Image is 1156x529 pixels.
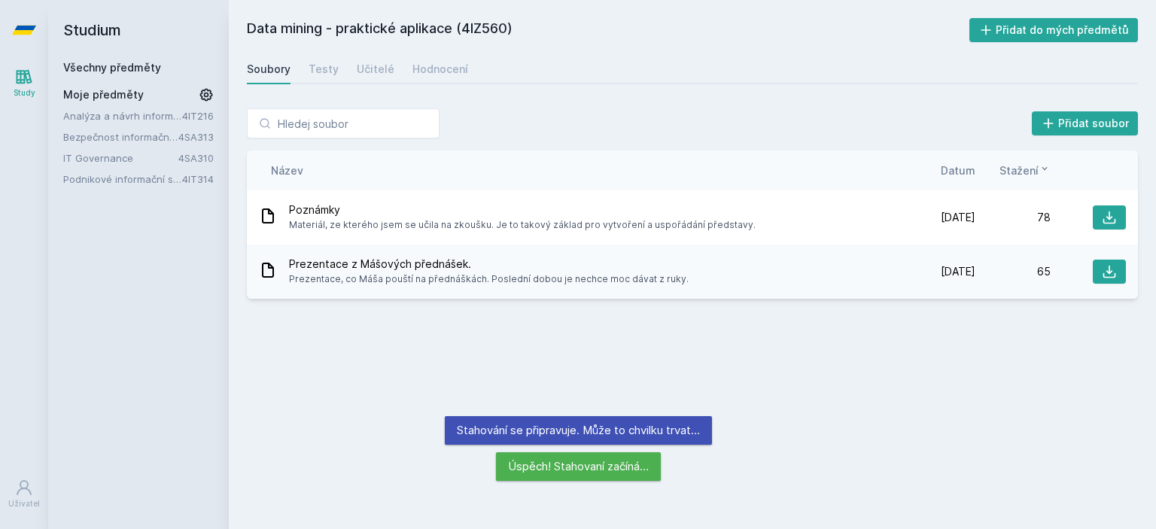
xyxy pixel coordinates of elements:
button: Stažení [999,163,1051,178]
a: 4SA313 [178,131,214,143]
div: 65 [975,264,1051,279]
a: Hodnocení [412,54,468,84]
a: Bezpečnost informačních systémů [63,129,178,144]
div: Hodnocení [412,62,468,77]
span: Stažení [999,163,1039,178]
a: Testy [309,54,339,84]
input: Hledej soubor [247,108,440,138]
span: [DATE] [941,210,975,225]
a: Soubory [247,54,291,84]
a: Analýza a návrh informačních systémů [63,108,182,123]
button: Název [271,163,303,178]
div: Učitelé [357,62,394,77]
div: Soubory [247,62,291,77]
span: Poznámky [289,202,756,217]
a: Podnikové informační systémy [63,172,182,187]
button: Přidat do mých předmětů [969,18,1139,42]
div: 78 [975,210,1051,225]
span: [DATE] [941,264,975,279]
button: Datum [941,163,975,178]
span: Prezentace z Mášových přednášek. [289,257,689,272]
div: Stahování se připravuje. Může to chvilku trvat… [445,416,712,445]
button: Přidat soubor [1032,111,1139,135]
div: Study [14,87,35,99]
a: Učitelé [357,54,394,84]
a: 4SA310 [178,152,214,164]
a: Uživatel [3,471,45,517]
span: Moje předměty [63,87,144,102]
a: IT Governance [63,150,178,166]
span: Materiál, ze kterého jsem se učila na zkoušku. Je to takový základ pro vytvoření a uspořádání pře... [289,217,756,233]
div: Uživatel [8,498,40,509]
a: 4IT216 [182,110,214,122]
span: Prezentace, co Máša pouští na přednáškách. Poslední dobou je nechce moc dávat z ruky. [289,272,689,287]
div: Úspěch! Stahovaní začíná… [496,452,661,481]
a: Study [3,60,45,106]
a: 4IT314 [182,173,214,185]
div: Testy [309,62,339,77]
a: Všechny předměty [63,61,161,74]
h2: Data mining - praktické aplikace (4IZ560) [247,18,969,42]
